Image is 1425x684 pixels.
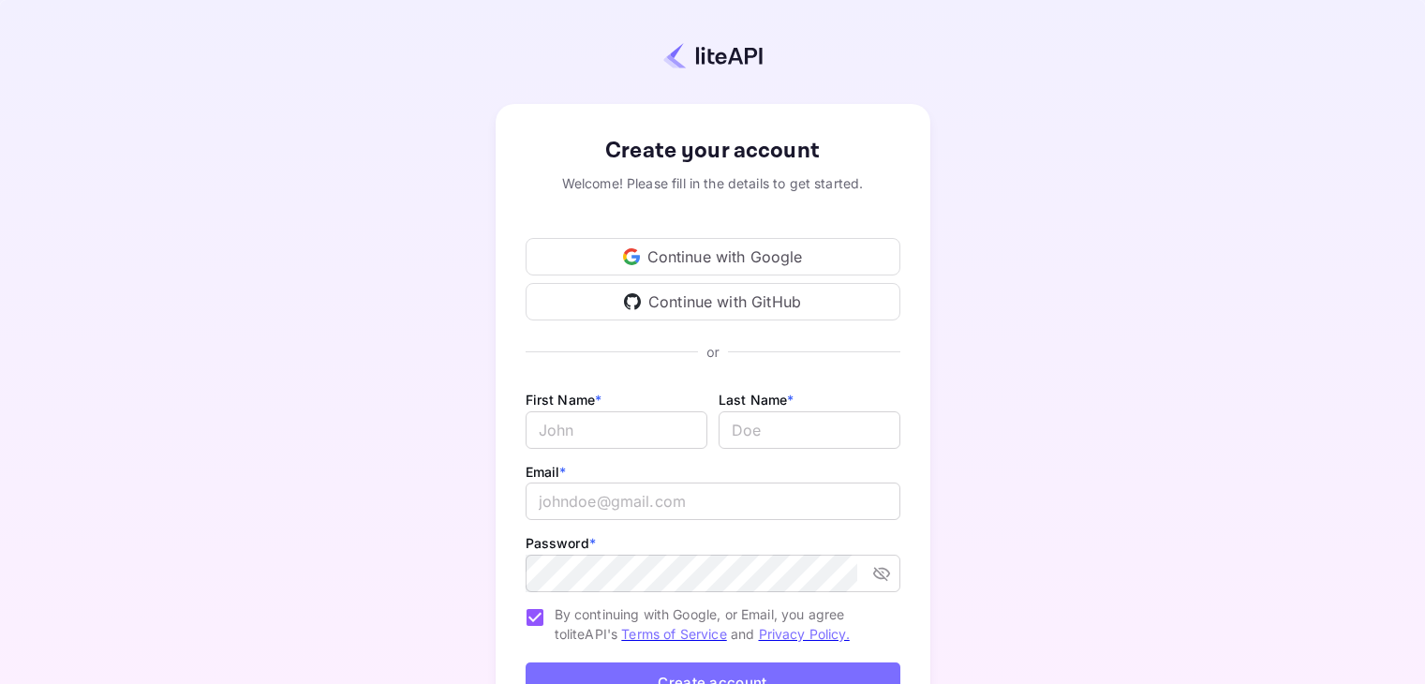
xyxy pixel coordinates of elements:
[526,483,900,520] input: johndoe@gmail.com
[759,626,850,642] a: Privacy Policy.
[526,464,567,480] label: Email
[526,411,707,449] input: John
[621,626,726,642] a: Terms of Service
[526,535,596,551] label: Password
[526,238,900,275] div: Continue with Google
[526,392,602,408] label: First Name
[719,411,900,449] input: Doe
[555,604,885,644] span: By continuing with Google, or Email, you agree to liteAPI's and
[526,283,900,320] div: Continue with GitHub
[526,134,900,168] div: Create your account
[719,392,794,408] label: Last Name
[865,557,898,590] button: toggle password visibility
[663,42,763,69] img: liteapi
[526,173,900,193] div: Welcome! Please fill in the details to get started.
